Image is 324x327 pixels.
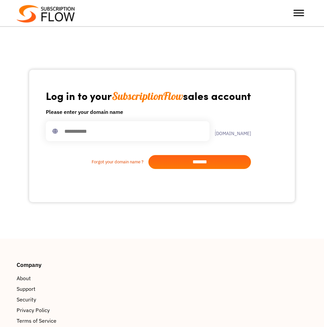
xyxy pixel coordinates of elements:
[17,295,36,303] span: Security
[17,306,50,314] span: Privacy Policy
[17,274,31,282] span: About
[17,285,203,293] a: Support
[46,89,251,103] h1: Log in to your sales account
[46,108,251,116] h6: Please enter your domain name
[17,306,203,314] a: Privacy Policy
[46,159,148,165] a: Forgot your domain name ?
[17,5,75,23] img: Subscriptionflow
[17,274,203,282] a: About
[209,126,251,136] label: .[DOMAIN_NAME]
[17,317,203,325] a: Terms of Service
[112,89,183,103] span: SubscriptionFlow
[17,295,203,303] a: Security
[17,317,56,325] span: Terms of Service
[17,262,203,268] h4: Company
[293,10,304,16] button: Toggle Menu
[17,285,36,293] span: Support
